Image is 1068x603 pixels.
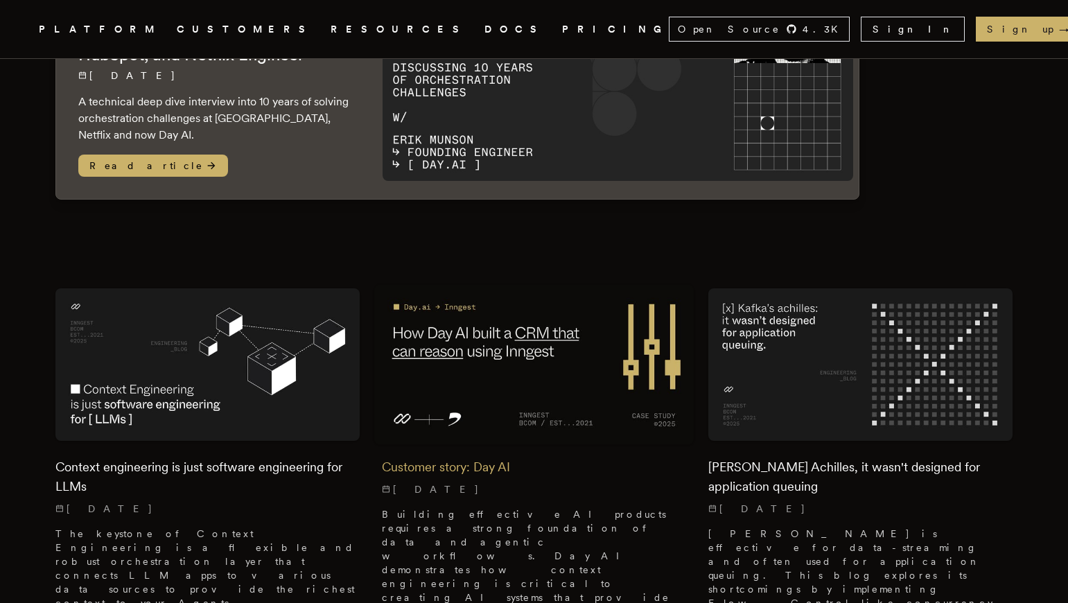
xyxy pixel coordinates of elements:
button: PLATFORM [39,21,160,38]
a: CUSTOMERS [177,21,314,38]
span: Read article [78,155,228,177]
p: [DATE] [382,482,686,496]
p: [DATE] [55,502,360,516]
h2: [PERSON_NAME] Achilles, it wasn't designed for application queuing [708,457,1013,496]
h2: Context engineering is just software engineering for LLMs [55,457,360,496]
img: Featured image for Context engineering is just software engineering for LLMs blog post [55,288,360,441]
a: Sign In [861,17,965,42]
a: DOCS [484,21,545,38]
h2: Customer story: Day AI [382,457,686,477]
p: [DATE] [708,502,1013,516]
p: A technical deep dive interview into 10 years of solving orchestration challenges at [GEOGRAPHIC_... [78,94,355,143]
button: RESOURCES [331,21,468,38]
img: Featured image for Kafka's Achilles, it wasn't designed for application queuing blog post [708,288,1013,441]
a: PRICING [562,21,669,38]
img: Featured image for Customer story: Day AI blog post [374,285,694,444]
span: 4.3 K [803,22,846,36]
p: [DATE] [78,69,355,82]
span: Open Source [678,22,780,36]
